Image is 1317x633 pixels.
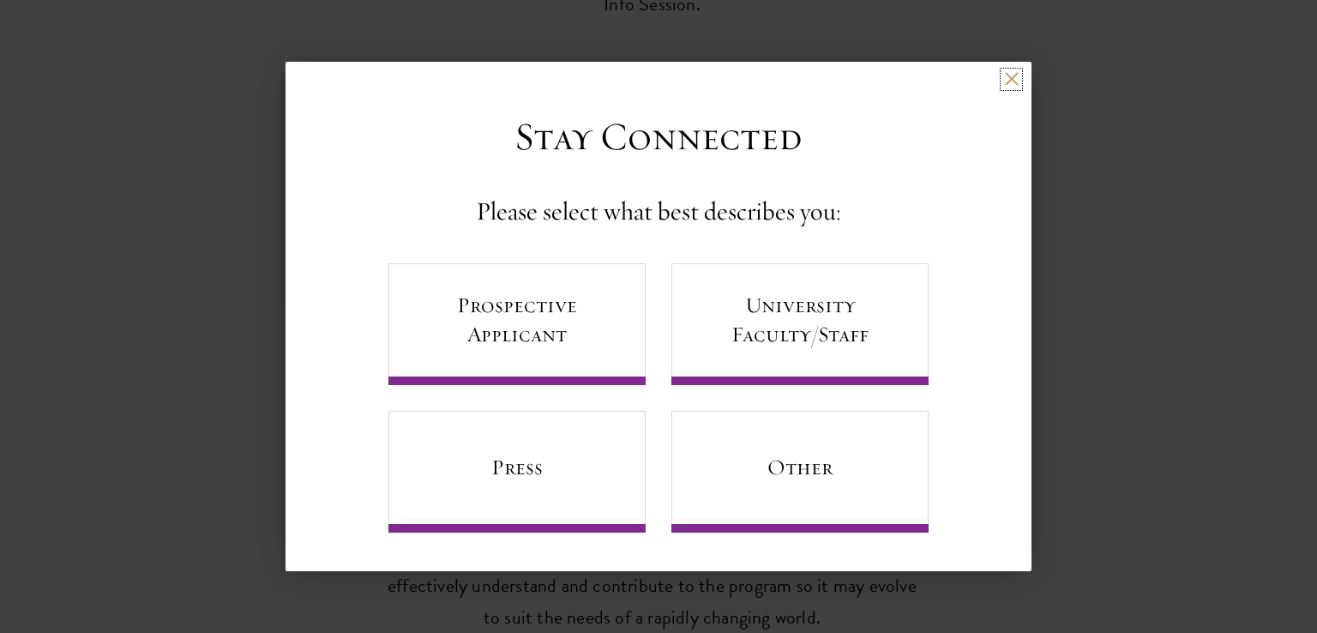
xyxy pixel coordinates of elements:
[671,411,929,533] a: Other
[476,195,841,229] h4: Please select what best describes you:
[514,113,803,161] h3: Stay Connected
[388,263,646,385] a: Prospective Applicant
[388,411,646,533] a: Press
[671,263,929,385] a: University Faculty/Staff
